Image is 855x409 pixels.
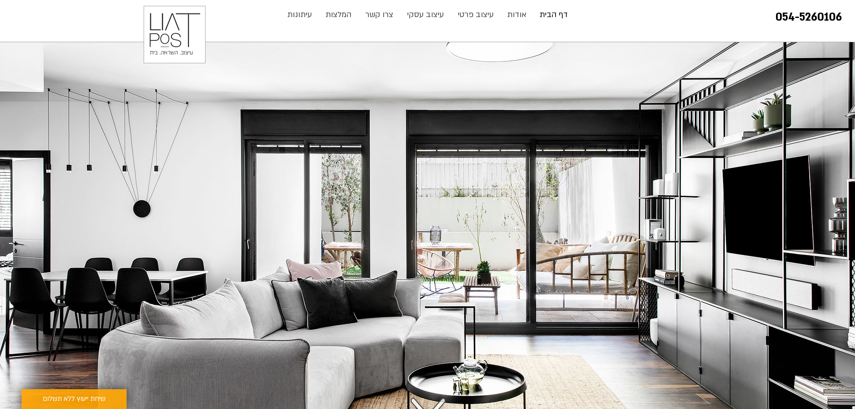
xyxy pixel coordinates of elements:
span: שיחת ייעוץ ללא תשלום [43,394,105,405]
a: עיתונות [281,6,319,24]
p: עיצוב עסקי [403,6,448,24]
a: צרו קשר [359,6,400,24]
a: המלצות [319,6,359,24]
p: אודות [503,6,531,24]
a: 054-5260106 [776,10,842,25]
p: צרו קשר [361,6,398,24]
a: אודות [501,6,533,24]
a: שיחת ייעוץ ללא תשלום [22,389,127,409]
a: עיצוב עסקי [400,6,451,24]
p: עיתונות [283,6,316,24]
nav: אתר [280,6,575,24]
p: עיצוב פרטי [453,6,498,24]
p: המלצות [321,6,356,24]
p: דף הבית [535,6,572,24]
a: עיצוב פרטי [451,6,501,24]
a: דף הבית [533,6,574,24]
